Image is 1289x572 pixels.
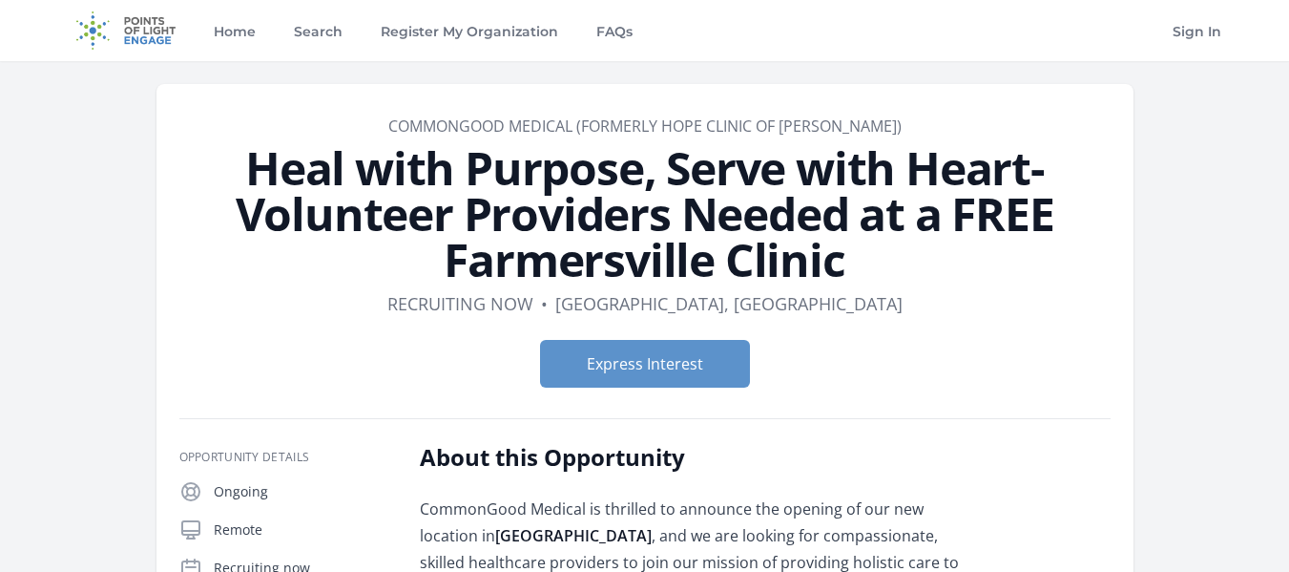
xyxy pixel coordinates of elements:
strong: [GEOGRAPHIC_DATA] [495,525,652,546]
p: Ongoing [214,482,389,501]
button: Express Interest [540,340,750,388]
div: • [541,290,548,317]
p: Remote [214,520,389,540]
h1: Heal with Purpose, Serve with Heart-Volunteer Providers Needed at a FREE Farmersville Clinic [179,145,1111,283]
a: CommonGood Medical (formerly Hope Clinic of [PERSON_NAME]) [388,116,902,137]
dd: [GEOGRAPHIC_DATA], [GEOGRAPHIC_DATA] [555,290,903,317]
h3: Opportunity Details [179,450,389,465]
h2: About this Opportunity [420,442,978,473]
dd: Recruiting now [387,290,533,317]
